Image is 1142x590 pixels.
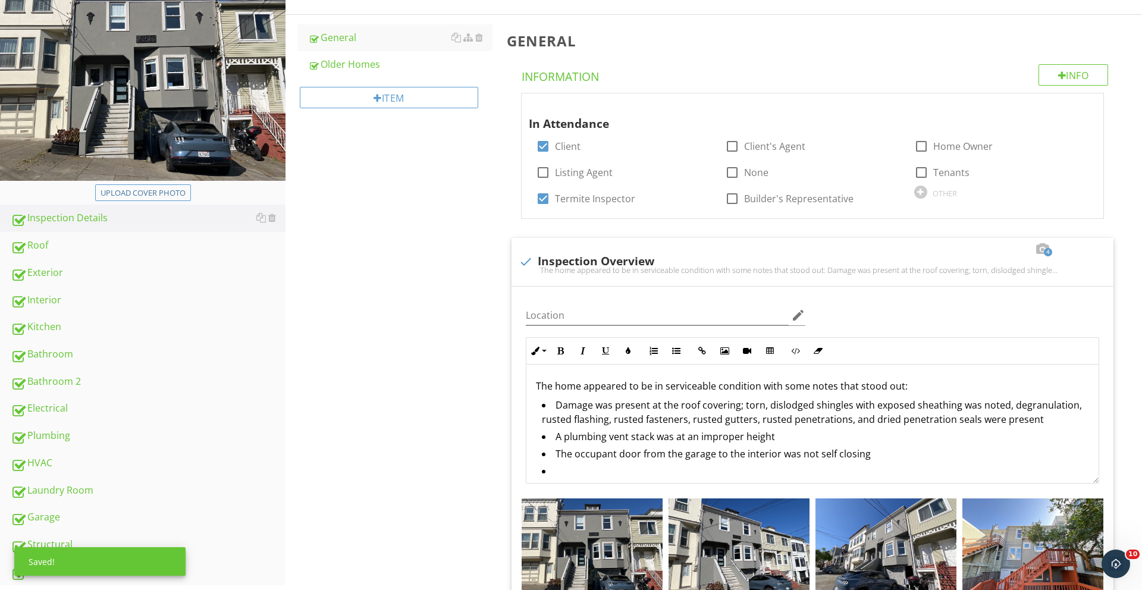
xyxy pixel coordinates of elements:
div: Older Homes [308,57,492,71]
div: In Attendance [529,98,1068,133]
button: Clear Formatting [807,340,829,362]
li: The occupant door from the garage to the interior was not self closing [542,447,1089,464]
button: Bold (⌘B) [549,340,572,362]
div: Garage [11,510,285,525]
label: Listing Agent [555,167,613,178]
iframe: Intercom live chat [1102,550,1130,578]
button: Upload cover photo [95,184,191,201]
div: Laundry Room [11,483,285,498]
div: Exterior [11,265,285,281]
button: Insert Table [758,340,781,362]
div: Bathroom [11,347,285,362]
li: A plumbing vent stack was at an improper height [542,429,1089,447]
button: Ordered List [642,340,665,362]
label: None [744,167,768,178]
div: Roof [11,238,285,253]
div: General [308,30,492,45]
p: The home appeared to be in serviceable condition with some notes that stood out: [536,379,1089,393]
div: Structural [11,537,285,553]
div: Upload cover photo [101,187,186,199]
label: Builder's Representative [744,193,854,205]
div: Bathroom 2 [11,374,285,390]
div: Kitchen [11,319,285,335]
label: Client [555,140,581,152]
div: Info [1039,64,1109,86]
div: Item [300,87,478,108]
span: 4 [1044,248,1052,256]
div: Interior [11,293,285,308]
div: Inspection Details [11,211,285,226]
input: Location [526,306,789,325]
div: Attic [11,564,285,580]
label: Termite Inspector [555,193,635,205]
li: Damage was present at the roof covering; torn, dislodged shingles with exposed sheathing was note... [542,398,1089,429]
div: HVAC [11,456,285,471]
button: Code View [784,340,807,362]
button: Insert Image (⌘P) [713,340,736,362]
button: Colors [617,340,639,362]
h4: Information [522,64,1108,84]
i: edit [791,308,805,322]
div: Plumbing [11,428,285,444]
h3: General [507,33,1123,49]
button: Underline (⌘U) [594,340,617,362]
div: Saved! [14,547,186,576]
button: Unordered List [665,340,688,362]
div: OTHER [933,189,957,198]
label: Client's Agent [744,140,805,152]
button: Insert Link (⌘K) [691,340,713,362]
label: Tenants [933,167,970,178]
button: Insert Video [736,340,758,362]
span: 10 [1126,550,1140,559]
div: The home appeared to be in serviceable condition with some notes that stood out: Damage was prese... [519,265,1106,275]
button: Italic (⌘I) [572,340,594,362]
div: Electrical [11,401,285,416]
label: Home Owner [933,140,993,152]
